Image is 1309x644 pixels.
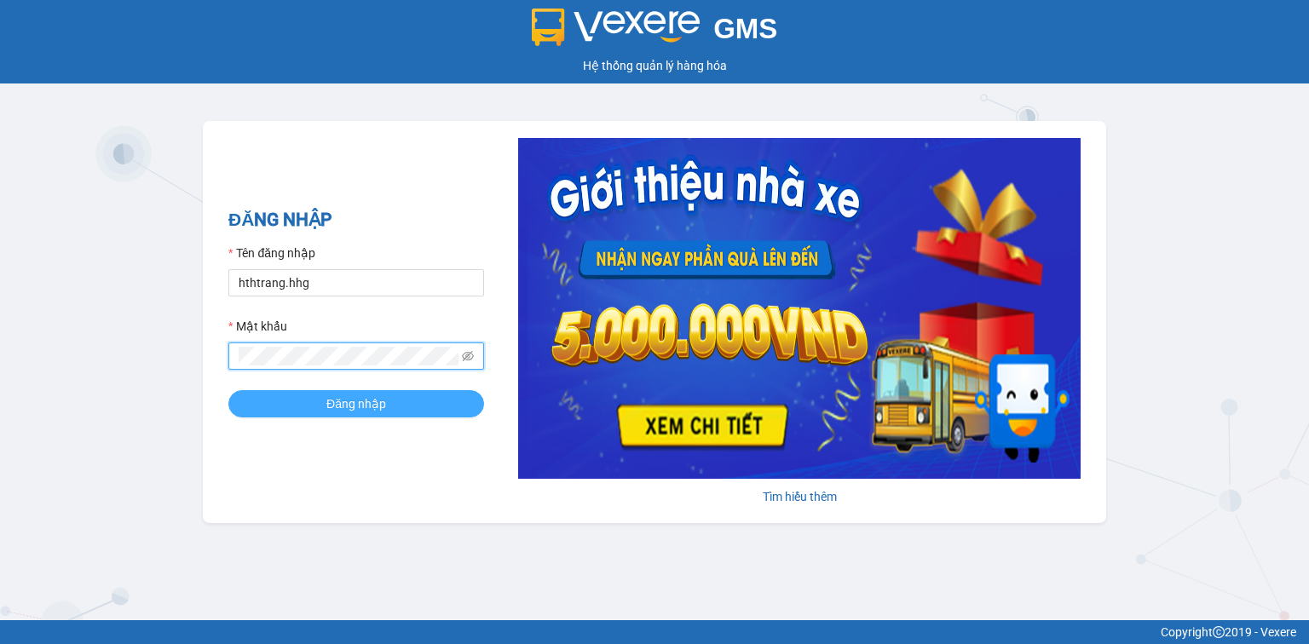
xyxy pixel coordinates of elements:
span: GMS [713,13,777,44]
div: Copyright 2019 - Vexere [13,623,1296,641]
img: logo 2 [532,9,701,46]
a: GMS [532,26,778,39]
div: Tìm hiểu thêm [518,487,1081,506]
label: Tên đăng nhập [228,244,315,262]
h2: ĐĂNG NHẬP [228,206,484,234]
input: Tên đăng nhập [228,269,484,296]
span: eye-invisible [462,350,474,362]
button: Đăng nhập [228,390,484,417]
input: Mật khẩu [239,347,458,365]
span: copyright [1213,626,1225,638]
label: Mật khẩu [228,317,287,336]
div: Hệ thống quản lý hàng hóa [4,56,1305,75]
img: banner-0 [518,138,1081,479]
span: Đăng nhập [326,394,386,413]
